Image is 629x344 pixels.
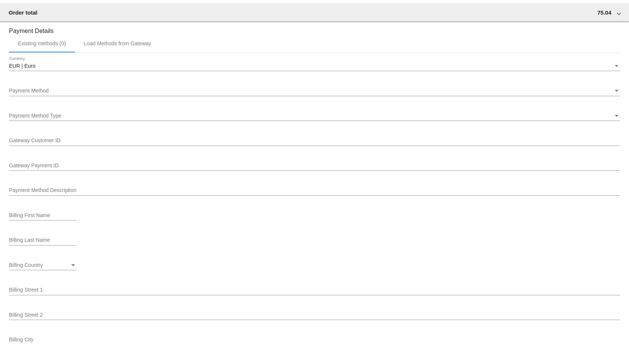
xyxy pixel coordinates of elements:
span: Payment Method [9,88,49,94]
input: Billing Last Name [9,237,76,243]
input: Billing First Name [9,213,76,219]
mat-select: Currency [9,63,620,69]
mat-select: Payment Method Type [9,113,620,119]
input: Gateway Payment ID [9,163,620,169]
mat-select: Billing Country [9,262,76,268]
span: Order total [9,9,37,16]
div: Existing methods (0) [18,40,66,46]
span: 75.04 [597,9,611,16]
span: EUR | Euro [9,63,36,69]
mat-select: Payment Method [9,88,620,94]
input: Gateway Customer ID [9,138,620,144]
input: Payment Method Description [9,188,620,194]
input: Billing Street 2 [9,312,620,318]
input: Billing City [9,337,76,343]
div: Load Methods from Gateway [84,40,151,46]
input: Billing Street 1 [9,287,620,293]
h3: Payment Details [9,22,620,34]
span: Payment Method Type [9,113,61,119]
span: Billing Country [9,262,43,268]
